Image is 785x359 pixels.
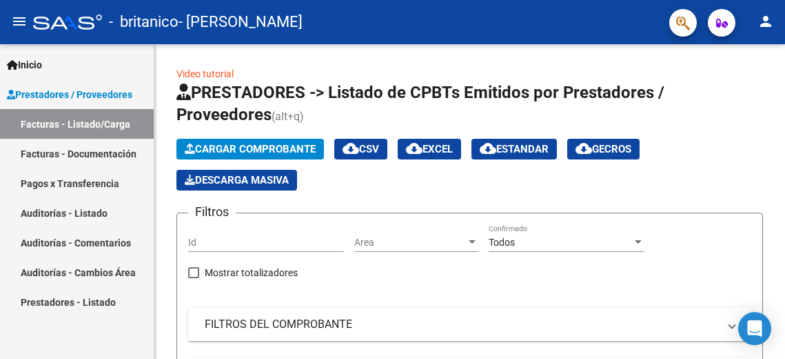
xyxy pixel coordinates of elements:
[176,170,297,191] app-download-masive: Descarga masiva de comprobantes (adjuntos)
[471,139,557,159] button: Estandar
[343,143,379,155] span: CSV
[11,13,28,30] mat-icon: menu
[185,174,289,186] span: Descarga Masiva
[7,87,132,102] span: Prestadores / Proveedores
[334,139,387,159] button: CSV
[480,143,549,155] span: Estandar
[757,13,774,30] mat-icon: person
[489,237,515,248] span: Todos
[176,68,234,79] a: Video tutorial
[176,139,324,159] button: Cargar Comprobante
[738,312,771,345] div: Open Intercom Messenger
[272,110,304,123] span: (alt+q)
[176,170,297,191] button: Descarga Masiva
[188,308,751,341] mat-expansion-panel-header: FILTROS DEL COMPROBANTE
[398,139,461,159] button: EXCEL
[575,140,592,157] mat-icon: cloud_download
[575,143,631,155] span: Gecros
[354,237,466,249] span: Area
[7,57,42,72] span: Inicio
[406,143,453,155] span: EXCEL
[406,140,422,157] mat-icon: cloud_download
[567,139,640,159] button: Gecros
[109,7,179,37] span: - britanico
[480,140,496,157] mat-icon: cloud_download
[185,143,316,155] span: Cargar Comprobante
[179,7,303,37] span: - [PERSON_NAME]
[176,83,664,124] span: PRESTADORES -> Listado de CPBTs Emitidos por Prestadores / Proveedores
[188,202,236,222] h3: Filtros
[205,264,298,281] span: Mostrar totalizadores
[205,317,718,332] mat-panel-title: FILTROS DEL COMPROBANTE
[343,140,359,157] mat-icon: cloud_download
